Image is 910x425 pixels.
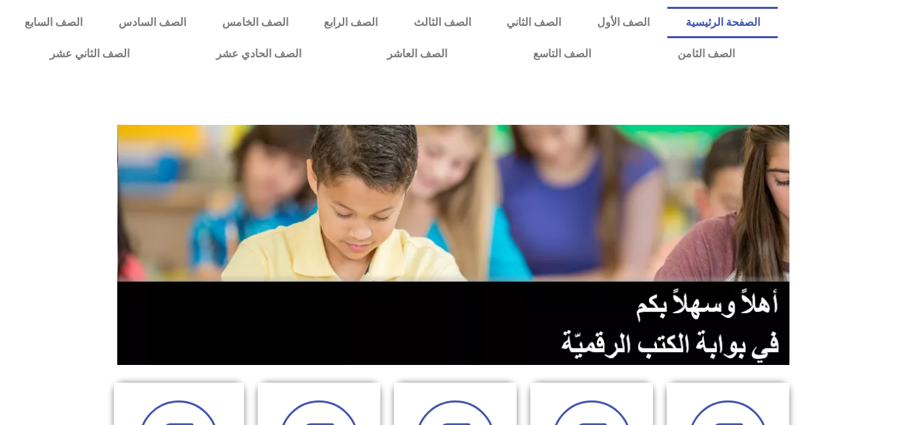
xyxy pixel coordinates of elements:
[489,7,579,38] a: الصف الثاني
[634,38,777,70] a: الصف الثامن
[101,7,204,38] a: الصف السادس
[306,7,396,38] a: الصف الرابع
[172,38,344,70] a: الصف الحادي عشر
[344,38,490,70] a: الصف العاشر
[204,7,306,38] a: الصف الخامس
[490,38,634,70] a: الصف التاسع
[579,7,668,38] a: الصف الأول
[7,38,172,70] a: الصف الثاني عشر
[395,7,489,38] a: الصف الثالث
[7,7,101,38] a: الصف السابع
[667,7,778,38] a: الصفحة الرئيسية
